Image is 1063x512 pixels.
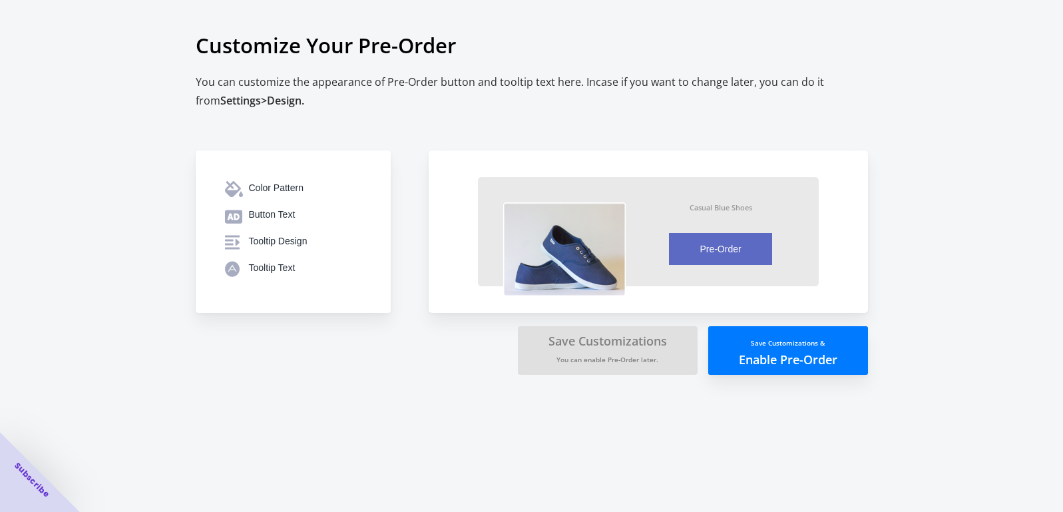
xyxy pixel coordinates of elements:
[214,174,372,201] button: Color Pattern
[249,234,361,248] div: Tooltip Design
[196,18,868,73] h1: Customize Your Pre-Order
[214,228,372,254] button: Tooltip Design
[12,460,52,500] span: Subscribe
[690,202,752,212] div: Casual Blue Shoes
[518,326,698,375] button: Save CustomizationsYou can enable Pre-Order later.
[249,181,361,194] div: Color Pattern
[708,326,868,375] button: Save Customizations &Enable Pre-Order
[556,355,658,364] small: You can enable Pre-Order later.
[220,93,304,108] span: Settings > Design.
[196,73,868,111] h2: You can customize the appearance of Pre-Order button and tooltip text here. Incase if you want to...
[214,254,372,281] button: Tooltip Text
[249,261,361,274] div: Tooltip Text
[669,233,772,265] button: Pre-Order
[751,338,825,348] small: Save Customizations &
[503,202,626,296] img: vzX7clC.png
[249,208,361,221] div: Button Text
[214,201,372,228] button: Button Text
